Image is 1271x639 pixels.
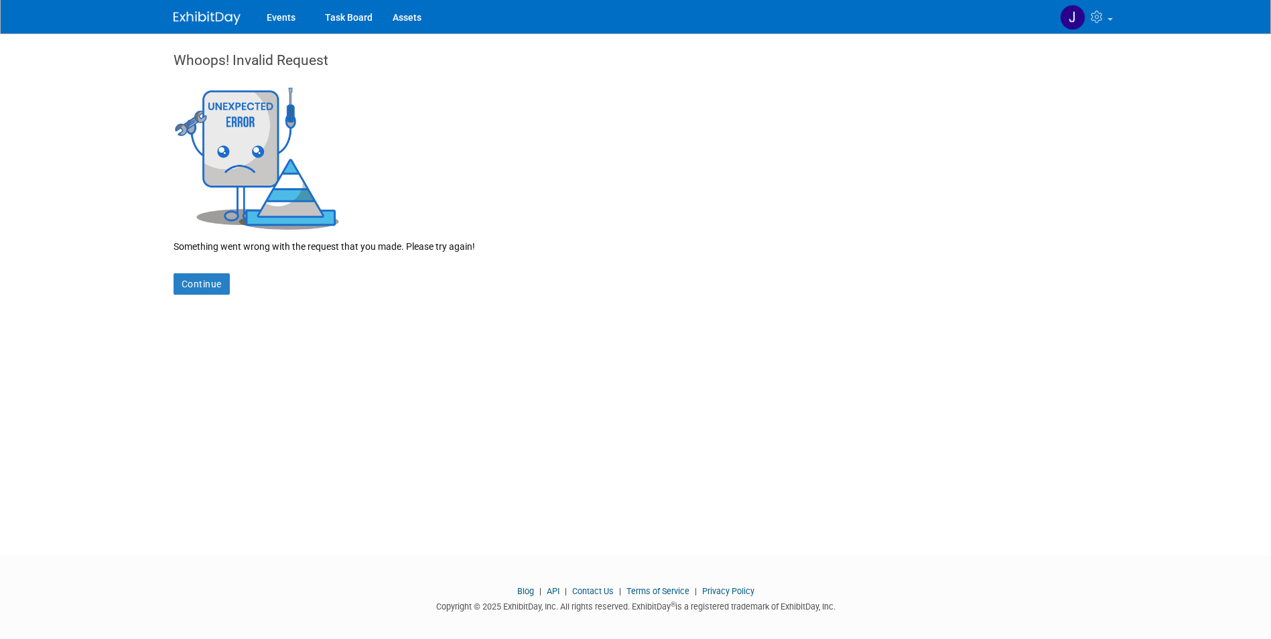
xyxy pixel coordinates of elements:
[536,586,545,596] span: |
[174,11,241,25] img: ExhibitDay
[626,586,689,596] a: Terms of Service
[174,230,1098,253] div: Something went wrong with the request that you made. Please try again!
[572,586,614,596] a: Contact Us
[561,586,570,596] span: |
[517,586,534,596] a: Blog
[691,586,700,596] span: |
[1060,5,1085,30] img: Jimmy Nigh
[671,601,675,608] sup: ®
[174,50,1098,84] div: Whoops! Invalid Request
[616,586,624,596] span: |
[174,84,341,230] img: Invalid Request
[547,586,559,596] a: API
[174,273,230,295] a: Continue
[702,586,754,596] a: Privacy Policy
